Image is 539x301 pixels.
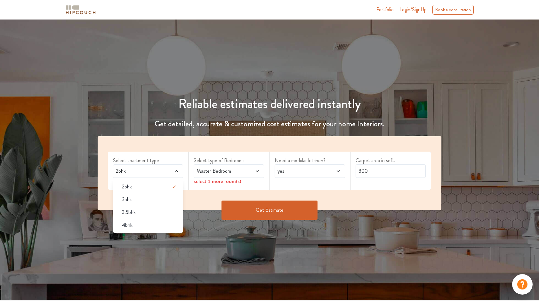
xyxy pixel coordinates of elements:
[94,96,446,112] h1: Reliable estimates delivered instantly
[194,157,264,164] label: Select type of Bedrooms
[65,4,97,15] img: logo-horizontal.svg
[115,167,163,175] span: 2bhk
[122,209,136,216] span: 3.5bhk
[122,196,132,203] span: 3bhk
[275,157,345,164] label: Need a modular kitchen?
[356,157,426,164] label: Carpet area in sqft.
[65,3,97,17] span: logo-horizontal.svg
[94,119,446,129] h4: Get detailed, accurate & customized cost estimates for your home Interiors.
[432,5,474,15] div: Book a consultation
[195,167,244,175] span: Master Bedroom
[399,6,427,13] span: Login/SignUp
[276,167,325,175] span: yes
[221,201,318,220] button: Get Estimate
[113,157,183,164] label: Select apartment type
[356,164,426,178] input: Enter area sqft
[194,178,264,185] div: select 1 more room(s)
[122,221,133,229] span: 4bhk
[122,183,132,191] span: 2bhk
[376,6,394,13] a: Portfolio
